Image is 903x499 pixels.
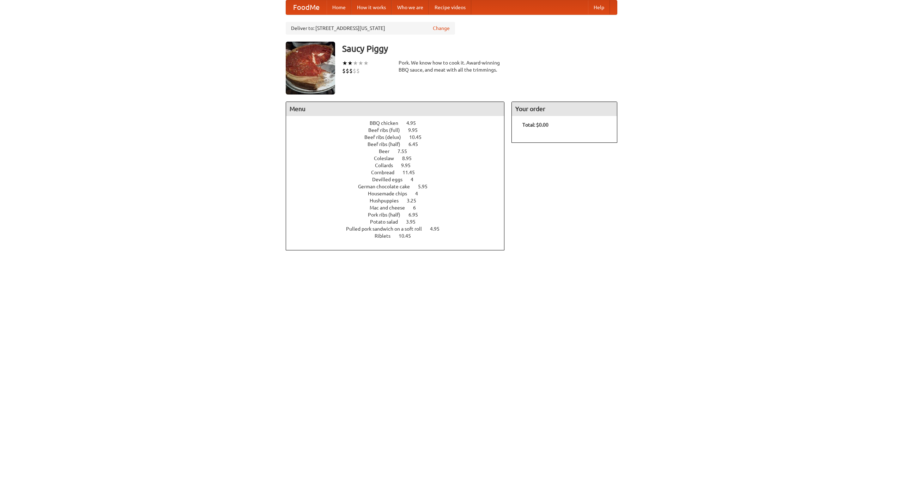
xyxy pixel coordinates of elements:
a: FoodMe [286,0,327,14]
h4: Your order [512,102,617,116]
span: 4 [411,177,420,182]
span: Pork ribs (half) [368,212,407,218]
span: Potato salad [370,219,405,225]
a: Help [588,0,610,14]
a: Beef ribs (half) 6.45 [368,141,431,147]
span: Coleslaw [374,156,401,161]
a: Devilled eggs 4 [372,177,426,182]
a: Beer 7.55 [379,148,420,154]
a: Beef ribs (delux) 10.45 [364,134,435,140]
span: 7.55 [398,148,414,154]
span: Pulled pork sandwich on a soft roll [346,226,429,232]
a: Hushpuppies 3.25 [370,198,429,203]
a: Coleslaw 8.95 [374,156,425,161]
span: 6.45 [408,141,425,147]
a: Housemade chips 4 [368,191,431,196]
span: Beer [379,148,396,154]
span: Beef ribs (half) [368,141,407,147]
li: $ [353,67,356,75]
span: 3.95 [406,219,423,225]
a: Pulled pork sandwich on a soft roll 4.95 [346,226,453,232]
a: Pork ribs (half) 6.95 [368,212,431,218]
li: $ [349,67,353,75]
span: 6 [413,205,423,211]
a: Home [327,0,351,14]
span: 8.95 [402,156,419,161]
span: Housemade chips [368,191,414,196]
span: 4.95 [406,120,423,126]
a: Who we are [392,0,429,14]
span: Beef ribs (full) [368,127,407,133]
h4: Menu [286,102,504,116]
span: 6.95 [408,212,425,218]
span: German chocolate cake [358,184,417,189]
a: Collards 9.95 [375,163,424,168]
a: Potato salad 3.95 [370,219,429,225]
span: Hushpuppies [370,198,406,203]
span: 9.95 [408,127,425,133]
a: Cornbread 11.45 [371,170,428,175]
span: 4 [415,191,425,196]
a: Riblets 10.45 [375,233,424,239]
span: 9.95 [401,163,418,168]
h3: Saucy Piggy [342,42,617,56]
span: Collards [375,163,400,168]
li: ★ [342,59,347,67]
span: 3.25 [407,198,423,203]
a: Change [433,25,450,32]
a: How it works [351,0,392,14]
li: $ [342,67,346,75]
div: Pork. We know how to cook it. Award-winning BBQ sauce, and meat with all the trimmings. [399,59,504,73]
li: ★ [363,59,369,67]
a: Mac and cheese 6 [370,205,429,211]
li: ★ [353,59,358,67]
span: BBQ chicken [370,120,405,126]
span: 11.45 [402,170,422,175]
li: ★ [347,59,353,67]
b: Total: $0.00 [522,122,549,128]
span: 10.45 [409,134,429,140]
span: Riblets [375,233,398,239]
span: Devilled eggs [372,177,410,182]
span: 10.45 [399,233,418,239]
li: ★ [358,59,363,67]
span: Cornbread [371,170,401,175]
a: Beef ribs (full) 9.95 [368,127,431,133]
span: Beef ribs (delux) [364,134,408,140]
li: $ [356,67,360,75]
span: 4.95 [430,226,447,232]
img: angular.jpg [286,42,335,95]
li: $ [346,67,349,75]
a: German chocolate cake 5.95 [358,184,441,189]
span: Mac and cheese [370,205,412,211]
a: Recipe videos [429,0,471,14]
span: 5.95 [418,184,435,189]
div: Deliver to: [STREET_ADDRESS][US_STATE] [286,22,455,35]
a: BBQ chicken 4.95 [370,120,429,126]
